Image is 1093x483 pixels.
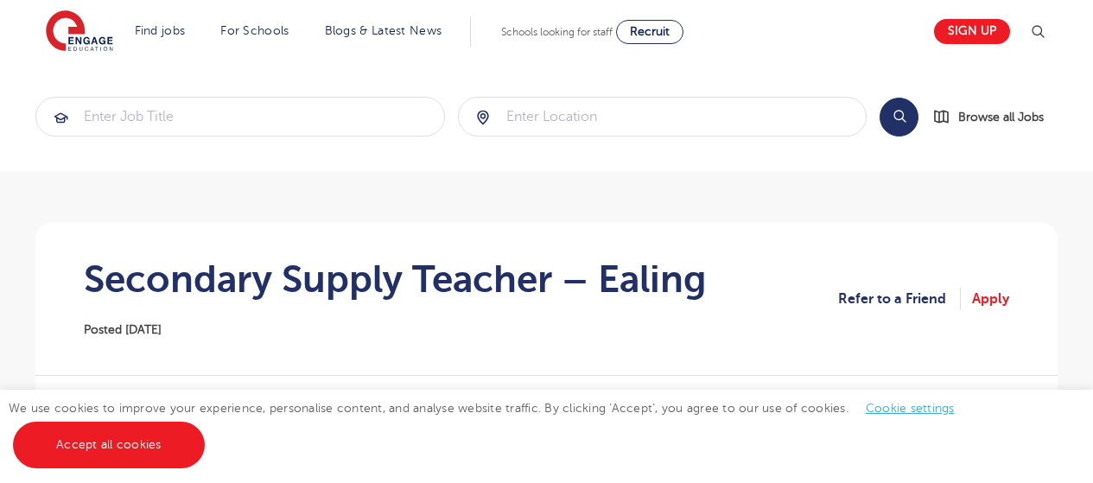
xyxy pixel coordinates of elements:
[501,26,613,38] span: Schools looking for staff
[36,98,444,136] input: Submit
[616,20,683,44] a: Recruit
[934,19,1010,44] a: Sign up
[630,25,670,38] span: Recruit
[135,24,186,37] a: Find jobs
[866,402,955,415] a: Cookie settings
[838,288,961,310] a: Refer to a Friend
[84,323,162,336] span: Posted [DATE]
[13,422,205,468] a: Accept all cookies
[325,24,442,37] a: Blogs & Latest News
[9,402,972,451] span: We use cookies to improve your experience, personalise content, and analyse website traffic. By c...
[220,24,289,37] a: For Schools
[35,97,445,137] div: Submit
[972,288,1009,310] a: Apply
[932,107,1058,127] a: Browse all Jobs
[46,10,113,54] img: Engage Education
[958,107,1044,127] span: Browse all Jobs
[459,98,867,136] input: Submit
[458,97,867,137] div: Submit
[84,257,707,301] h1: Secondary Supply Teacher – Ealing
[880,98,918,137] button: Search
